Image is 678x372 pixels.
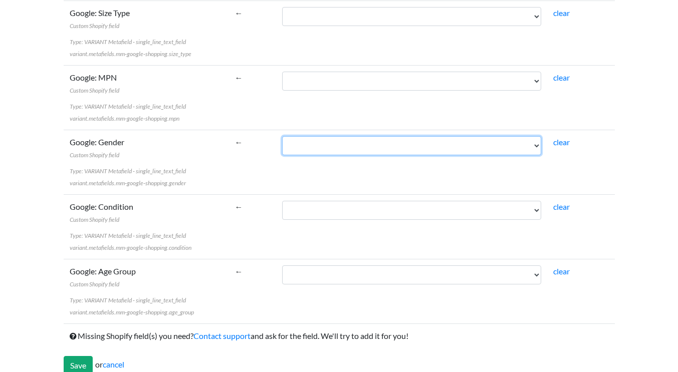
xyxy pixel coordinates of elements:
span: Type: VARIANT Metafield - single_line_text_field [70,232,186,239]
label: Google: Gender [70,136,124,160]
a: clear [553,137,570,147]
span: variant.metafields.mm-google-shopping.age_group [70,308,194,316]
td: ← [229,194,276,259]
a: clear [553,266,570,276]
iframe: Drift Widget Chat Controller [628,322,666,360]
td: Missing Shopify field(s) you need? and ask for the field. We'll try to add it for you! [64,323,615,348]
a: clear [553,73,570,82]
span: Type: VARIANT Metafield - single_line_text_field [70,296,186,304]
label: Google: Condition [70,201,133,225]
label: Google: MPN [70,72,119,96]
span: variant.metafields.mm-google-shopping.mpn [70,115,179,122]
span: Type: VARIANT Metafield - single_line_text_field [70,103,186,110]
span: Type: VARIANT Metafield - single_line_text_field [70,167,186,175]
a: Contact support [193,331,251,340]
span: variant.metafields.mm-google-shopping.size_type [70,50,191,58]
span: Custom Shopify field [70,151,119,159]
a: cancel [103,359,124,369]
a: clear [553,8,570,18]
td: ← [229,259,276,323]
span: Custom Shopify field [70,280,119,288]
span: variant.metafields.mm-google-shopping.condition [70,244,191,251]
span: Type: VARIANT Metafield - single_line_text_field [70,38,186,46]
td: ← [229,130,276,194]
span: Custom Shopify field [70,216,119,223]
span: Custom Shopify field [70,87,119,94]
label: Google: Age Group [70,265,136,289]
td: ← [229,65,276,130]
a: clear [553,202,570,211]
td: ← [229,1,276,65]
span: Custom Shopify field [70,22,119,30]
label: Google: Size Type [70,7,130,31]
span: variant.metafields.mm-google-shopping.gender [70,179,186,187]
